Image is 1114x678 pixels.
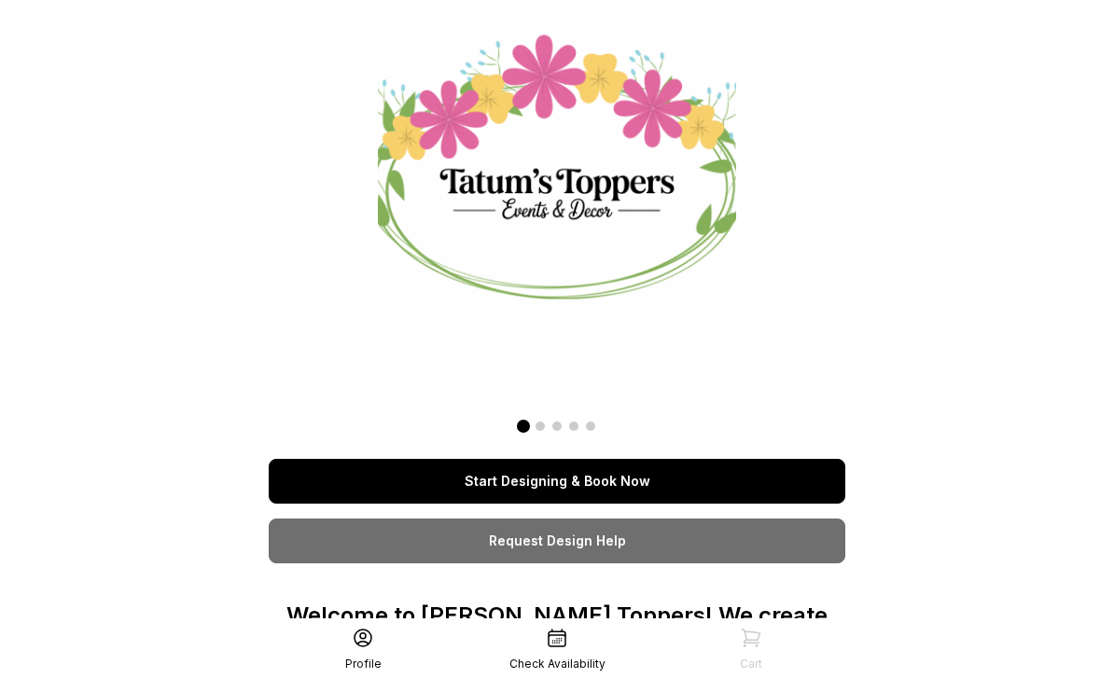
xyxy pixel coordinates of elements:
div: Profile [345,657,382,671]
div: Cart [740,657,762,671]
a: Start Designing & Book Now [269,459,845,504]
a: Request Design Help [269,519,845,563]
div: Check Availability [509,657,606,671]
